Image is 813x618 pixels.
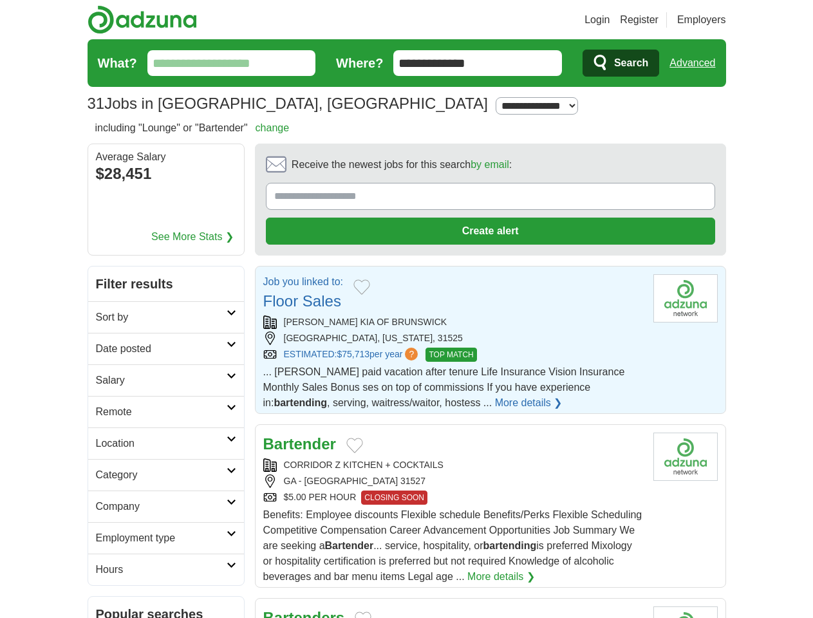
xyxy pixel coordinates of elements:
[263,366,625,408] span: ... [PERSON_NAME] paid vacation after tenure Life Insurance Vision Insurance Monthly Sales Bonus ...
[467,569,535,585] a: More details ❯
[96,162,236,185] div: $28,451
[495,395,563,411] a: More details ❯
[325,540,374,551] strong: Bartender
[346,438,363,453] button: Add to favorite jobs
[88,301,244,333] a: Sort by
[88,522,244,554] a: Employment type
[263,491,643,505] div: $5.00 PER HOUR
[88,333,244,364] a: Date posted
[96,499,227,514] h2: Company
[614,50,648,76] span: Search
[88,396,244,427] a: Remote
[96,373,227,388] h2: Salary
[263,474,643,488] div: GA - [GEOGRAPHIC_DATA] 31527
[256,122,290,133] a: change
[263,315,643,329] div: [PERSON_NAME] KIA OF BRUNSWICK
[584,12,610,28] a: Login
[263,292,341,310] a: Floor Sales
[274,397,327,408] strong: bartending
[653,274,718,323] img: Company logo
[96,467,227,483] h2: Category
[620,12,659,28] a: Register
[96,152,236,162] div: Average Salary
[425,348,476,362] span: TOP MATCH
[263,435,336,453] a: Bartender
[263,509,642,582] span: Benefits: Employee discounts Flexible schedule Benefits/Perks Flexible Scheduling Competitive Com...
[88,95,488,112] h1: Jobs in [GEOGRAPHIC_DATA], [GEOGRAPHIC_DATA]
[96,341,227,357] h2: Date posted
[88,364,244,396] a: Salary
[96,530,227,546] h2: Employment type
[284,348,421,362] a: ESTIMATED:$75,713per year?
[88,491,244,522] a: Company
[677,12,726,28] a: Employers
[471,159,509,170] a: by email
[353,279,370,295] button: Add to favorite jobs
[669,50,715,76] a: Advanced
[263,458,643,472] div: CORRIDOR Z KITCHEN + COCKTAILS
[95,120,290,136] h2: including "Lounge" or "Bartender"
[337,349,369,359] span: $75,713
[88,5,197,34] img: Adzuna logo
[96,404,227,420] h2: Remote
[88,92,105,115] span: 31
[653,433,718,481] img: Company logo
[292,157,512,173] span: Receive the newest jobs for this search :
[483,540,537,551] strong: bartending
[88,427,244,459] a: Location
[151,229,234,245] a: See More Stats ❯
[98,53,137,73] label: What?
[266,218,715,245] button: Create alert
[583,50,659,77] button: Search
[88,459,244,491] a: Category
[96,436,227,451] h2: Location
[96,562,227,577] h2: Hours
[336,53,383,73] label: Where?
[96,310,227,325] h2: Sort by
[405,348,418,360] span: ?
[88,267,244,301] h2: Filter results
[263,332,643,345] div: [GEOGRAPHIC_DATA], [US_STATE], 31525
[88,554,244,585] a: Hours
[361,491,427,505] span: CLOSING SOON
[263,274,344,290] p: Job you linked to:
